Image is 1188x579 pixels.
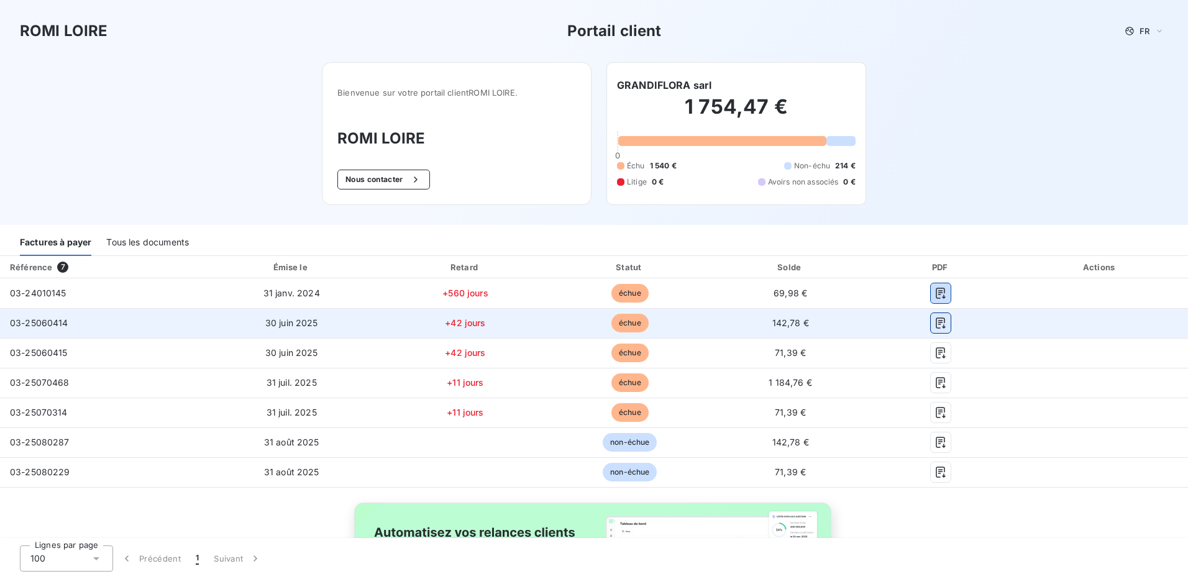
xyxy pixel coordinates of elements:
span: Échu [627,160,645,171]
span: échue [611,344,649,362]
div: Actions [1015,261,1186,273]
span: 30 juin 2025 [265,347,318,358]
span: Non-échu [794,160,830,171]
span: 71,39 € [775,347,806,358]
div: Factures à payer [20,230,91,256]
div: Solde [714,261,867,273]
span: Bienvenue sur votre portail client ROMI LOIRE . [337,88,576,98]
span: Litige [627,176,647,188]
span: 31 août 2025 [264,437,319,447]
span: 03-25070314 [10,407,68,417]
h3: ROMI LOIRE [337,127,576,150]
div: Émise le [203,261,380,273]
span: échue [611,314,649,332]
span: 214 € [835,160,856,171]
span: 1 184,76 € [769,377,812,388]
span: 1 540 € [650,160,677,171]
div: PDF [872,261,1010,273]
span: non-échue [603,463,657,481]
span: 31 janv. 2024 [263,288,320,298]
div: Retard [385,261,546,273]
span: 31 juil. 2025 [267,377,317,388]
span: 03-25070468 [10,377,70,388]
span: +42 jours [445,347,485,358]
span: 71,39 € [775,407,806,417]
span: 142,78 € [772,437,809,447]
span: échue [611,373,649,392]
span: +560 jours [442,288,488,298]
span: 142,78 € [772,317,809,328]
h6: GRANDIFLORA sarl [617,78,711,93]
button: 1 [188,545,206,572]
span: FR [1140,26,1149,36]
h2: 1 754,47 € [617,94,856,132]
span: 03-24010145 [10,288,66,298]
span: 0 € [652,176,664,188]
div: Référence [10,262,52,272]
button: Précédent [113,545,188,572]
span: 03-25080287 [10,437,70,447]
span: +11 jours [447,407,483,417]
span: 03-25060415 [10,347,68,358]
span: 03-25080229 [10,467,70,477]
div: Tous les documents [106,230,189,256]
span: +11 jours [447,377,483,388]
span: échue [611,284,649,303]
span: 03-25060414 [10,317,68,328]
span: 100 [30,552,45,565]
span: 71,39 € [775,467,806,477]
span: 0 € [843,176,855,188]
span: échue [611,403,649,422]
button: Nous contacter [337,170,429,189]
span: 31 juil. 2025 [267,407,317,417]
h3: ROMI LOIRE [20,20,108,42]
span: 69,98 € [774,288,807,298]
span: non-échue [603,433,657,452]
span: 0 [615,150,620,160]
div: Statut [551,261,709,273]
span: 30 juin 2025 [265,317,318,328]
span: 1 [196,552,199,565]
button: Suivant [206,545,269,572]
span: +42 jours [445,317,485,328]
h3: Portail client [567,20,662,42]
span: Avoirs non associés [768,176,839,188]
span: 31 août 2025 [264,467,319,477]
span: 7 [57,262,68,273]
